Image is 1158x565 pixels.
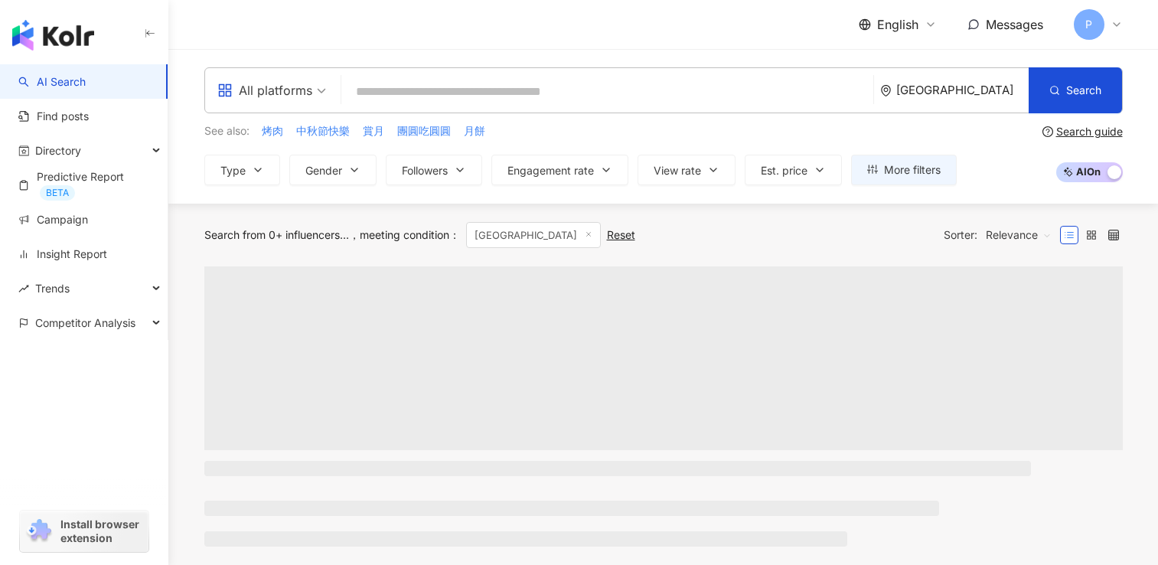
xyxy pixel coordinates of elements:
span: Trends [35,271,70,305]
span: rise [18,283,29,294]
span: English [877,16,918,33]
div: Reset [607,229,635,241]
span: 月餅 [464,123,485,139]
button: Search [1029,67,1122,113]
span: More filters [884,164,941,176]
div: [GEOGRAPHIC_DATA] [896,83,1029,96]
button: 月餅 [463,122,486,139]
span: [GEOGRAPHIC_DATA] [466,222,601,248]
span: Followers [402,165,448,177]
span: Engagement rate [507,165,594,177]
span: Relevance [986,223,1052,247]
button: Engagement rate [491,155,628,185]
span: meeting condition ： [349,228,460,241]
button: 中秋節快樂 [295,122,351,139]
a: Campaign [18,212,88,227]
a: Find posts [18,109,89,124]
span: View rate [654,165,701,177]
img: chrome extension [24,519,54,544]
div: Search guide [1056,126,1123,138]
span: Directory [35,133,81,168]
span: appstore [217,83,233,98]
button: Est. price [745,155,842,185]
span: Gender [305,165,342,177]
div: Sorter: [944,223,1060,247]
a: searchAI Search [18,74,86,90]
span: Search [1066,84,1101,96]
button: 烤肉 [261,122,284,139]
div: Search from 0+ influencers... [204,229,349,241]
button: View rate [638,155,736,185]
button: 賞月 [362,122,385,139]
button: 團圓吃圓圓 [396,122,452,139]
span: Type [220,165,246,177]
span: 烤肉 [262,123,283,139]
span: P [1085,16,1092,33]
button: Type [204,155,280,185]
span: See also: [204,123,250,139]
button: More filters [851,155,957,185]
span: Competitor Analysis [35,305,135,340]
button: Followers [386,155,482,185]
span: Messages [986,17,1043,32]
a: Predictive ReportBETA [18,169,155,201]
a: Insight Report [18,247,107,262]
div: All platforms [217,78,312,103]
button: Gender [289,155,377,185]
span: Install browser extension [60,518,144,545]
img: logo [12,20,94,51]
span: question-circle [1042,126,1053,137]
span: 賞月 [363,123,384,139]
span: 團圓吃圓圓 [397,123,451,139]
span: 中秋節快樂 [296,123,350,139]
span: environment [880,85,892,96]
span: Est. price [761,165,807,177]
a: chrome extensionInstall browser extension [20,511,148,552]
